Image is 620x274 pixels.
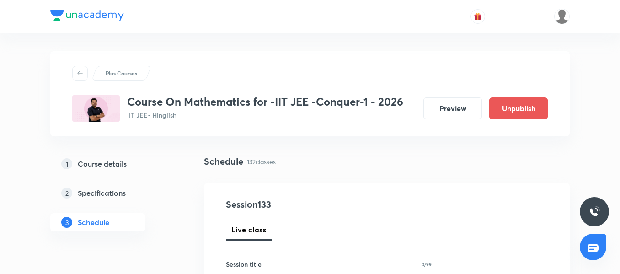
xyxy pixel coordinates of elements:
p: 2 [61,188,72,199]
a: 1Course details [50,155,175,173]
h5: Schedule [78,217,109,228]
a: 2Specifications [50,184,175,202]
h3: Course On Mathematics for -IIT JEE -Conquer-1 - 2026 [127,95,403,108]
span: Live class [231,224,266,235]
img: Company Logo [50,10,124,21]
h4: Schedule [204,155,243,168]
button: Unpublish [489,97,548,119]
p: 132 classes [247,157,276,167]
h5: Specifications [78,188,126,199]
img: Gopal Kumar [554,9,570,24]
h5: Course details [78,158,127,169]
img: ttu [589,206,600,217]
img: 42E514B2-EBAB-425A-9053-8A0E6718957C_plus.png [72,95,120,122]
button: avatar [470,9,485,24]
p: 1 [61,158,72,169]
p: IIT JEE • Hinglish [127,110,403,120]
button: Preview [423,97,482,119]
h4: Session 133 [226,198,393,211]
p: 0/99 [422,262,432,267]
h6: Session title [226,259,262,269]
img: avatar [474,12,482,21]
a: Company Logo [50,10,124,23]
p: 3 [61,217,72,228]
p: Plus Courses [106,69,137,77]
